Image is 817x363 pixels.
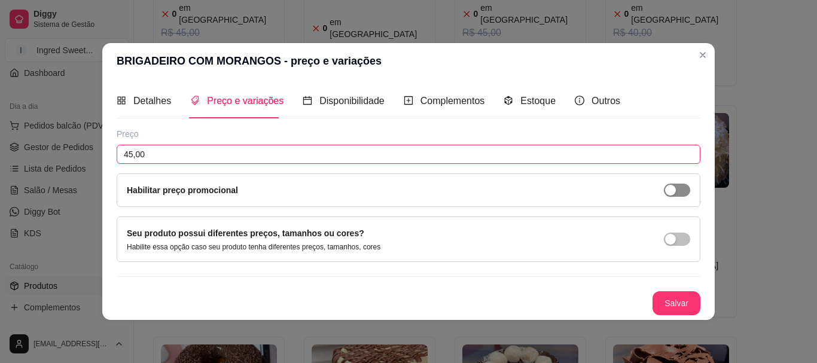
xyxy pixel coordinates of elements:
span: tags [190,96,200,105]
button: Salvar [653,291,700,315]
p: Habilite essa opção caso seu produto tenha diferentes preços, tamanhos, cores [127,242,380,252]
span: Complementos [420,96,485,106]
span: Outros [592,96,620,106]
div: Preço [117,128,700,140]
span: plus-square [404,96,413,105]
span: Detalhes [133,96,171,106]
label: Habilitar preço promocional [127,185,238,195]
span: code-sandbox [504,96,513,105]
button: Close [693,45,712,65]
span: Disponibilidade [319,96,385,106]
header: BRIGADEIRO COM MORANGOS - preço e variações [102,43,715,79]
span: calendar [303,96,312,105]
span: appstore [117,96,126,105]
input: Ex.: R$12,99 [117,145,700,164]
span: Preço e variações [207,96,283,106]
label: Seu produto possui diferentes preços, tamanhos ou cores? [127,228,364,238]
span: Estoque [520,96,556,106]
span: info-circle [575,96,584,105]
